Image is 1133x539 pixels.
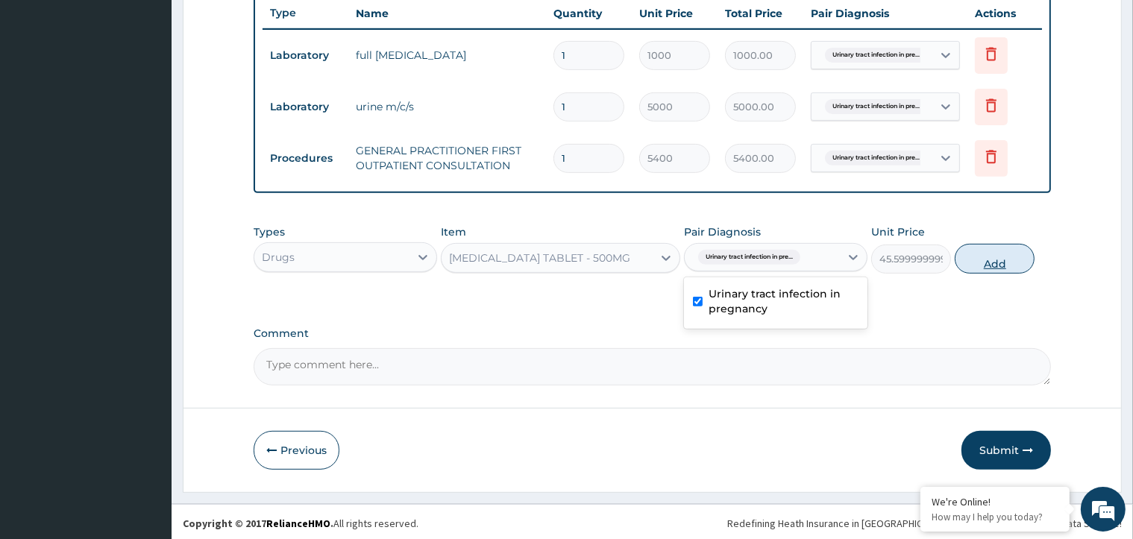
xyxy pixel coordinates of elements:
td: urine m/c/s [348,92,545,122]
div: Chat with us now [78,83,251,103]
p: How may I help you today? [932,511,1058,523]
td: full [MEDICAL_DATA] [348,40,545,70]
td: Laboratory [263,93,348,121]
td: GENERAL PRACTITIONER FIRST OUTPATIENT CONSULTATION [348,136,545,180]
span: Urinary tract infection in pre... [825,151,927,166]
strong: Copyright © 2017 . [183,517,333,530]
div: [MEDICAL_DATA] TABLET - 500MG [449,250,630,265]
span: Urinary tract infection in pre... [825,48,927,63]
div: Minimize live chat window [245,7,280,43]
label: Unit Price [871,224,925,239]
label: Pair Diagnosis [684,224,761,239]
span: Urinary tract infection in pre... [698,250,800,265]
td: Laboratory [263,42,348,69]
a: RelianceHMO [266,517,330,530]
td: Procedures [263,145,348,172]
button: Previous [254,431,339,470]
textarea: Type your message and hit 'Enter' [7,371,284,423]
button: Submit [961,431,1051,470]
div: Drugs [262,250,295,265]
label: Item [441,224,466,239]
div: We're Online! [932,495,1058,508]
span: We're online! [87,170,206,321]
label: Comment [254,327,1050,340]
button: Add [955,244,1035,274]
span: Urinary tract infection in pre... [825,99,927,114]
label: Urinary tract infection in pregnancy [709,286,859,316]
img: d_794563401_company_1708531726252_794563401 [28,75,60,112]
div: Redefining Heath Insurance in [GEOGRAPHIC_DATA] using Telemedicine and Data Science! [727,516,1122,531]
label: Types [254,226,285,239]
